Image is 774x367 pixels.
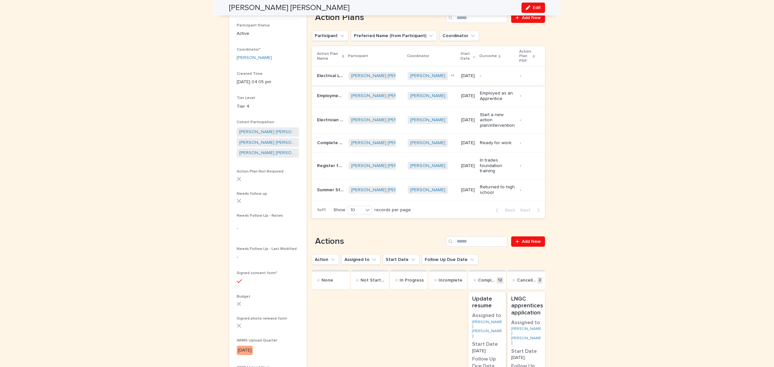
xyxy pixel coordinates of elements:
[520,208,534,213] span: Next
[497,277,503,284] p: 12
[348,207,363,213] div: 10
[317,186,345,193] p: Summer Student Employment Program
[533,5,541,10] span: Edit
[361,278,386,283] p: Not Started
[317,162,345,169] p: Register for dual credit
[237,295,250,299] span: Budget
[511,327,541,345] a: [PERSON_NAME] [PERSON_NAME]
[351,140,423,146] a: [PERSON_NAME] [PERSON_NAME]
[479,53,497,60] p: Outcome
[317,92,345,99] p: Employment as an Electrical Apprentice
[239,129,296,135] a: [PERSON_NAME] [PERSON_NAME] - KCAD9- [DATE]
[237,271,277,275] span: Signed consent form*
[480,184,515,195] p: Returned to high school
[333,207,345,213] p: Show
[440,31,479,41] button: Coordinator
[511,348,541,355] h3: Start Date
[237,170,283,174] span: Action Plan Not Required
[237,72,263,76] span: Created Time
[461,93,475,99] p: [DATE]
[511,319,541,326] h3: Assigned to
[312,134,545,152] tr: Complete Electrical Foundations Program - Level 1Complete Electrical Foundations Program - Level ...
[501,208,515,213] span: Back
[407,53,429,60] p: Coordinator
[511,296,551,317] p: LNGC apprenticeship application
[537,277,542,284] p: 2
[237,30,299,37] p: Active
[517,278,536,283] p: Cancelled
[374,207,411,213] p: records per page
[237,48,261,52] span: Coordinator*
[312,179,545,201] tr: Summer Student Employment ProgramSummer Student Employment Program [PERSON_NAME] [PERSON_NAME] [P...
[491,207,518,213] button: Back
[237,79,299,85] p: [DATE] 04:05 pm
[480,91,515,102] p: Employed as an Apprentice
[461,73,475,79] p: [DATE]
[317,72,345,79] p: Electrical Level 2 Technical Training
[472,341,502,348] h3: Start Date
[237,225,299,232] p: -
[317,116,345,123] p: Electrician - Level 2
[410,140,445,146] a: [PERSON_NAME]
[520,140,535,146] p: -
[237,346,253,355] div: [DATE]
[446,236,507,247] input: Search
[472,296,502,310] p: Update resume
[237,339,277,342] span: ARMS Upload Quarter
[522,239,541,244] span: Add New
[312,202,331,218] p: 1 of 1
[322,278,333,283] p: None
[520,163,535,169] p: -
[472,312,502,319] h3: Assigned to
[461,187,475,193] p: [DATE]
[237,55,272,61] a: [PERSON_NAME]
[342,254,380,265] button: Assigned to
[478,278,495,283] p: Complete
[461,163,475,169] p: [DATE]
[461,50,472,62] p: Start Date
[480,112,515,128] p: Start a new action plan/intervention
[312,152,545,179] tr: Register for dual creditRegister for dual credit [PERSON_NAME] [PERSON_NAME] [PERSON_NAME] [DATE]...
[422,254,478,265] button: Follow Up Due Date
[520,117,535,123] p: -
[237,192,267,196] span: Needs follow up
[410,163,445,169] a: [PERSON_NAME]
[461,140,475,146] p: [DATE]
[520,73,535,79] p: -
[237,214,283,218] span: Needs Follow Up - Notes
[312,31,348,41] button: Participant
[312,107,545,134] tr: Electrician - Level 2Electrician - Level 2 [PERSON_NAME] [PERSON_NAME] [PERSON_NAME] [DATE]Start ...
[237,103,299,110] p: Tier 4
[511,355,541,360] p: [DATE]
[410,117,445,123] a: [PERSON_NAME]
[239,150,296,156] a: [PERSON_NAME] [PERSON_NAME] - SPP- [DATE]
[472,349,502,353] p: [DATE]
[351,93,423,99] a: [PERSON_NAME] [PERSON_NAME]
[312,67,545,85] tr: Electrical Level 2 Technical TrainingElectrical Level 2 Technical Training [PERSON_NAME] [PERSON_...
[348,53,368,60] p: Participant
[312,85,545,107] tr: Employment as an Electrical ApprenticeEmployment as an Electrical Apprentice [PERSON_NAME] [PERSO...
[439,278,462,283] p: Incomplete
[410,187,445,193] a: [PERSON_NAME]
[237,317,287,321] span: Signed photo release form
[229,3,350,13] h2: [PERSON_NAME] [PERSON_NAME]
[480,140,515,146] p: Ready for work
[519,48,531,64] p: Action Plan PDF
[520,93,535,99] p: -
[312,13,443,23] h1: Action Plans
[511,236,545,247] a: Add New
[237,24,270,27] span: Participant Status
[383,254,419,265] button: Start Date
[317,50,341,62] p: Action Plan Name
[480,158,515,174] p: In trades foundation training
[237,254,299,261] p: -
[351,73,423,79] a: [PERSON_NAME] [PERSON_NAME]
[461,117,475,123] p: [DATE]
[446,13,507,23] input: Search
[351,31,437,41] button: Preferred Name (from Participant)
[410,93,445,99] a: [PERSON_NAME]
[518,207,545,213] button: Next
[351,187,423,193] a: [PERSON_NAME] [PERSON_NAME]
[520,187,535,193] p: -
